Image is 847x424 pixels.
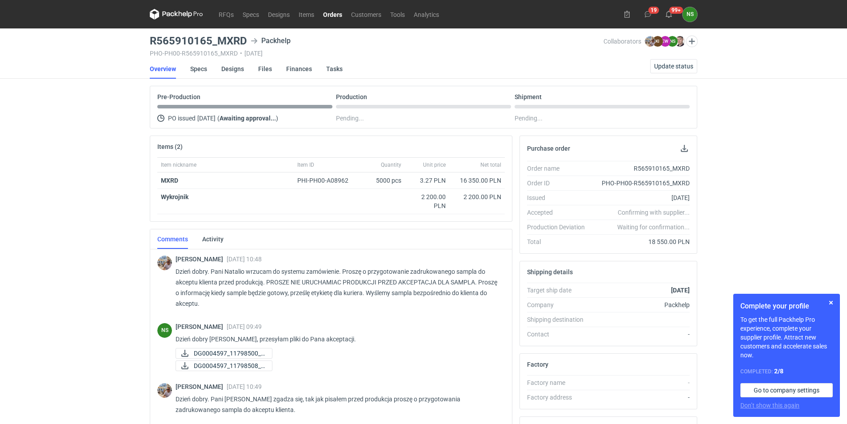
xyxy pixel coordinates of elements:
div: PHI-PH00-A08962 [297,176,357,185]
div: Target ship date [527,286,592,295]
img: Michał Palasek [157,256,172,270]
p: Pre-Production [157,93,200,100]
div: R565910165_MXRD [592,164,690,173]
div: Company [527,300,592,309]
figcaption: EW [660,36,671,47]
span: Update status [654,63,693,69]
div: Natalia Stępak [683,7,697,22]
div: Packhelp [251,36,291,46]
div: Order name [527,164,592,173]
button: 99+ [662,7,676,21]
span: Quantity [381,161,401,168]
button: Update status [650,59,697,73]
h2: Items (2) [157,143,183,150]
em: Confirming with supplier... [618,209,690,216]
span: [DATE] 10:49 [227,383,262,390]
a: Activity [202,229,224,249]
span: DG0004597_11798500_f... [194,348,265,358]
span: [PERSON_NAME] [176,383,227,390]
div: 2 200.00 PLN [453,192,501,201]
span: Pending... [336,113,364,124]
span: [PERSON_NAME] [176,256,227,263]
a: Customers [347,9,386,20]
a: Designs [221,59,244,79]
figcaption: KI [652,36,663,47]
span: [DATE] 10:48 [227,256,262,263]
button: Skip for now [826,297,836,308]
a: Designs [264,9,294,20]
span: Collaborators [603,38,641,45]
div: Total [527,237,592,246]
figcaption: NS [157,323,172,338]
a: Tasks [326,59,343,79]
span: Unit price [423,161,446,168]
div: 16 350.00 PLN [453,176,501,185]
a: MXRD [161,177,178,184]
div: 2 200.00 PLN [408,192,446,210]
p: Production [336,93,367,100]
div: DG0004597_11798500_for_approval_front.pdf [176,348,264,359]
div: Order ID [527,179,592,188]
div: - [592,393,690,402]
div: Michał Palasek [157,383,172,398]
span: ) [276,115,278,122]
div: Shipping destination [527,315,592,324]
a: Files [258,59,272,79]
div: Production Deviation [527,223,592,232]
div: 18 550.00 PLN [592,237,690,246]
figcaption: NS [667,36,678,47]
button: Edit collaborators [686,36,698,47]
p: Dzień dobry. Pani Natalio wrzucam do systemu zamówienie. Proszę o przygotowanie zadrukowanego sam... [176,266,498,309]
span: [PERSON_NAME] [176,323,227,330]
a: DG0004597_11798508_f... [176,360,272,371]
span: DG0004597_11798508_f... [194,361,265,371]
a: RFQs [214,9,238,20]
h3: R565910165_MXRD [150,36,247,46]
div: Natalia Stępak [157,323,172,338]
div: PHO-PH00-R565910165_MXRD [DATE] [150,50,603,57]
button: NS [683,7,697,22]
a: Finances [286,59,312,79]
button: Download PO [679,143,690,154]
div: 3.27 PLN [408,176,446,185]
div: DG0004597_11798508_for_approval_back.pdf [176,360,264,371]
span: [DATE] [197,113,216,124]
span: Item nickname [161,161,196,168]
div: PHO-PH00-R565910165_MXRD [592,179,690,188]
div: Packhelp [592,300,690,309]
strong: 2 / 8 [774,368,783,375]
h1: Complete your profile [740,301,833,312]
div: - [592,378,690,387]
p: Dzień dobry [PERSON_NAME], przesyłam pliki do Pana akceptacji. [176,334,498,344]
p: Shipment [515,93,542,100]
h2: Factory [527,361,548,368]
a: Specs [238,9,264,20]
button: 19 [641,7,655,21]
a: Orders [319,9,347,20]
a: DG0004597_11798500_f... [176,348,272,359]
div: [DATE] [592,193,690,202]
h2: Shipping details [527,268,573,276]
span: • [240,50,242,57]
strong: [DATE] [671,287,690,294]
span: ( [217,115,220,122]
div: Factory name [527,378,592,387]
a: Comments [157,229,188,249]
a: Go to company settings [740,383,833,397]
div: Completed: [740,367,833,376]
div: PO issued [157,113,332,124]
div: - [592,330,690,339]
img: Michał Palasek [645,36,655,47]
strong: Awaiting approval... [220,115,276,122]
a: Specs [190,59,207,79]
div: Factory address [527,393,592,402]
a: Analytics [409,9,443,20]
span: Item ID [297,161,314,168]
svg: Packhelp Pro [150,9,203,20]
p: To get the full Packhelp Pro experience, complete your supplier profile. Attract new customers an... [740,315,833,360]
div: Contact [527,330,592,339]
div: Issued [527,193,592,202]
